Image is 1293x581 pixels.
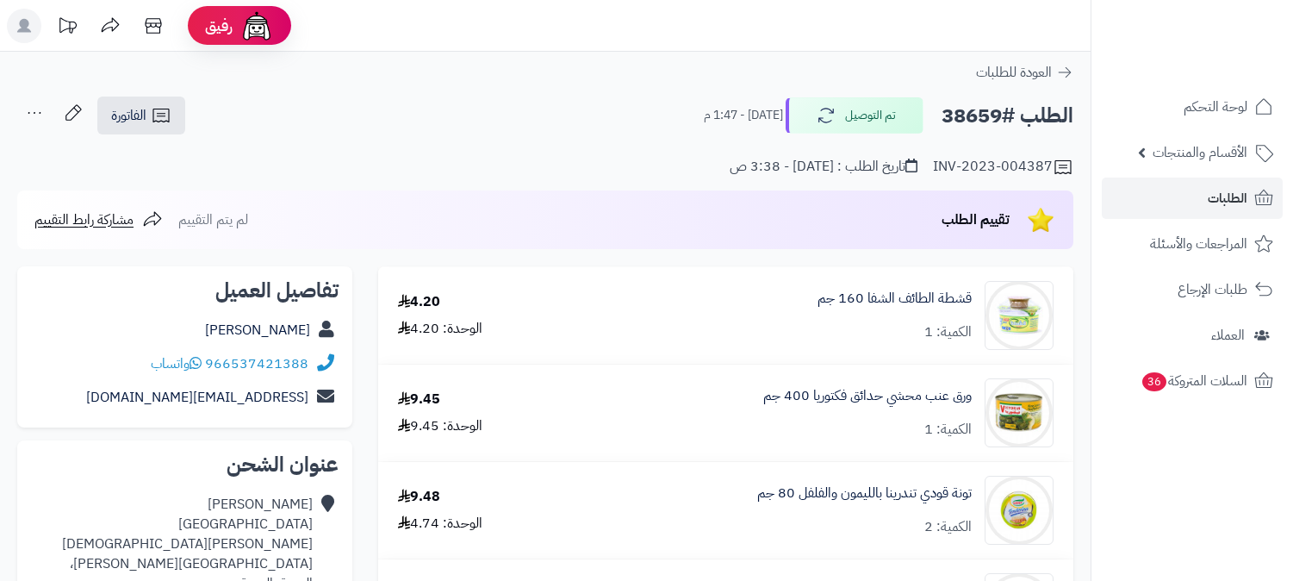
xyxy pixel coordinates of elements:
[942,209,1010,230] span: تقييم الطلب
[1141,369,1247,393] span: السلات المتروكة
[1102,86,1283,128] a: لوحة التحكم
[1211,323,1245,347] span: العملاء
[239,9,274,43] img: ai-face.png
[1178,278,1247,302] span: طلبات الإرجاع
[924,420,972,440] div: الكمية: 1
[985,281,1053,350] img: 1755180175-IMG_4933-90x90.jpeg
[924,517,972,537] div: الكمية: 2
[178,209,248,230] span: لم يتم التقييم
[151,353,202,374] a: واتساب
[31,454,339,475] h2: عنوان الشحن
[1208,186,1247,210] span: الطلبات
[1102,223,1283,265] a: المراجعات والأسئلة
[786,97,923,134] button: تم التوصيل
[976,62,1073,83] a: العودة للطلبات
[398,319,482,339] div: الوحدة: 4.20
[34,209,163,230] a: مشاركة رابط التقييم
[924,322,972,342] div: الكمية: 1
[398,390,440,409] div: 9.45
[205,16,233,36] span: رفيق
[1184,95,1247,119] span: لوحة التحكم
[1153,141,1247,165] span: الأقسام والمنتجات
[398,514,482,534] div: الوحدة: 4.74
[1150,232,1247,256] span: المراجعات والأسئلة
[1102,360,1283,402] a: السلات المتروكة36
[817,289,972,309] a: قشطة الطائف الشفا 160 جم
[933,157,1073,178] div: INV-2023-004387
[398,416,482,436] div: الوحدة: 9.45
[97,97,185,134] a: الفاتورة
[704,107,783,124] small: [DATE] - 1:47 م
[205,353,308,374] a: 966537421388
[398,487,440,507] div: 9.48
[985,378,1053,447] img: 25639e5e93511af1f3f95bef749b227986e4-90x90.jpg
[730,157,917,177] div: تاريخ الطلب : [DATE] - 3:38 ص
[1141,372,1168,392] span: 36
[757,484,972,503] a: تونة قودي تندرينا بالليمون والفلفل 80 جم
[1102,178,1283,219] a: الطلبات
[763,386,972,406] a: ورق عنب محشي حدائق فكتوريا 400 جم
[1176,19,1277,55] img: logo-2.png
[31,280,339,301] h2: تفاصيل العميل
[205,320,310,340] a: [PERSON_NAME]
[1102,315,1283,356] a: العملاء
[86,387,308,408] a: [EMAIL_ADDRESS][DOMAIN_NAME]
[985,476,1053,545] img: 43094616dcdccd0c221b3d6fb4199775c408-90x90.jpg
[1102,269,1283,310] a: طلبات الإرجاع
[398,292,440,312] div: 4.20
[34,209,134,230] span: مشاركة رابط التقييم
[111,105,146,126] span: الفاتورة
[942,98,1073,134] h2: الطلب #38659
[976,62,1052,83] span: العودة للطلبات
[46,9,89,47] a: تحديثات المنصة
